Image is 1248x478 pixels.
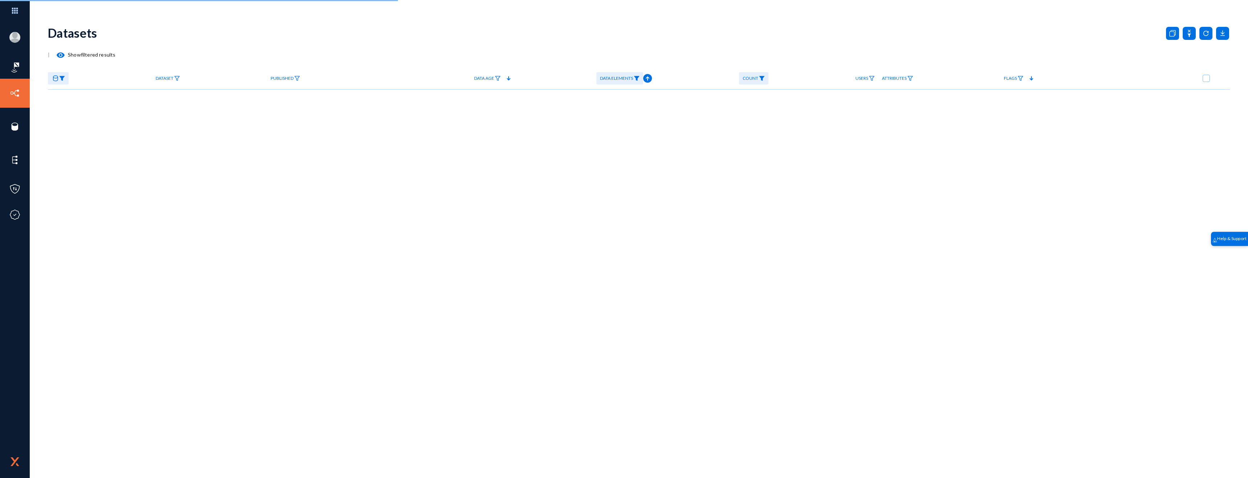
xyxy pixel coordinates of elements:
[474,76,494,81] span: Data Age
[1211,232,1248,246] div: Help & Support
[48,51,50,58] span: |
[50,51,115,58] span: Show filtered results
[1212,238,1217,243] img: help_support.svg
[9,184,20,194] img: icon-policies.svg
[9,88,20,99] img: icon-inventory.svg
[495,76,501,81] img: icon-filter.svg
[1018,76,1023,81] img: icon-filter.svg
[48,25,97,40] div: Datasets
[9,62,20,73] img: icon-risk-sonar.svg
[1004,76,1017,81] span: Flags
[174,76,180,81] img: icon-filter.svg
[743,76,758,81] span: Count
[152,72,184,85] a: Dataset
[267,72,304,85] a: Published
[4,3,26,18] img: app launcher
[855,76,868,81] span: Users
[294,76,300,81] img: icon-filter.svg
[907,76,913,81] img: icon-filter.svg
[852,72,878,85] a: Users
[634,76,640,81] img: icon-filter-filled.svg
[869,76,875,81] img: icon-filter.svg
[9,209,20,220] img: icon-compliance.svg
[9,121,20,132] img: icon-sources.svg
[596,72,643,85] a: Data Elements
[9,154,20,165] img: icon-elements.svg
[56,51,65,59] mat-icon: visibility
[882,76,907,81] span: Attributes
[471,72,504,85] a: Data Age
[600,76,633,81] span: Data Elements
[271,76,293,81] span: Published
[878,72,917,85] a: Attributes
[1000,72,1027,85] a: Flags
[59,76,65,81] img: icon-filter-filled.svg
[9,32,20,43] img: blank-profile-picture.png
[759,76,765,81] img: icon-filter-filled.svg
[156,76,173,81] span: Dataset
[739,72,768,85] a: Count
